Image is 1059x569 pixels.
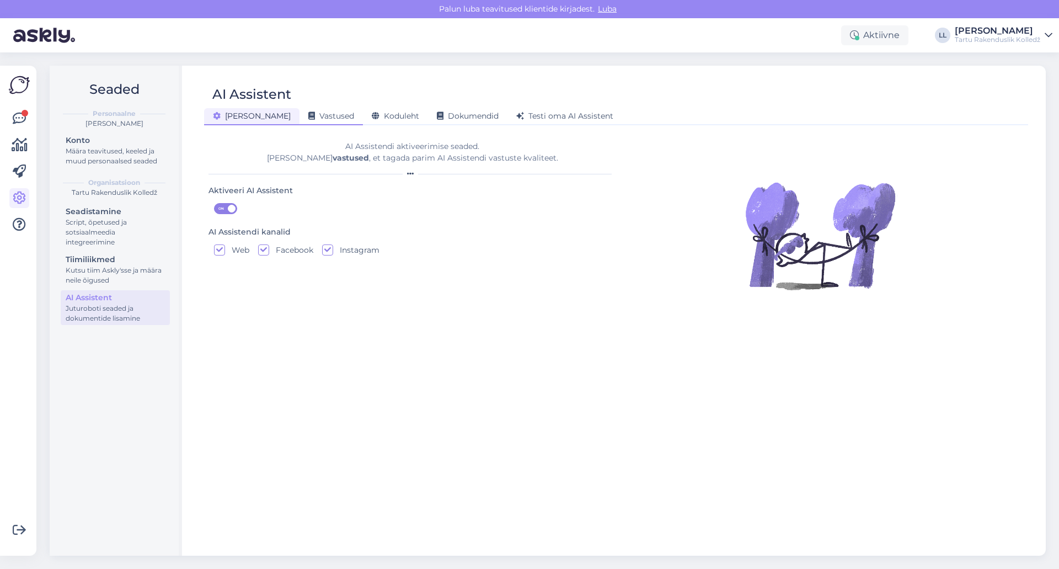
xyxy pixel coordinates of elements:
[213,111,291,121] span: [PERSON_NAME]
[66,217,165,247] div: Script, õpetused ja sotsiaalmeedia integreerimine
[66,292,165,304] div: AI Assistent
[225,244,249,256] label: Web
[58,188,170,198] div: Tartu Rakenduslik Kolledž
[66,135,165,146] div: Konto
[61,133,170,168] a: KontoMäära teavitused, keeled ja muud personaalsed seaded
[58,79,170,100] h2: Seaded
[269,244,313,256] label: Facebook
[743,158,897,313] img: Illustration
[841,25,908,45] div: Aktiivne
[955,35,1040,44] div: Tartu Rakenduslik Kolledž
[215,204,228,214] span: ON
[208,185,293,197] div: Aktiveeri AI Assistent
[66,304,165,323] div: Juturoboti seaded ja dokumentide lisamine
[9,75,30,95] img: Askly Logo
[61,204,170,249] a: SeadistamineScript, õpetused ja sotsiaalmeedia integreerimine
[208,226,291,238] div: AI Assistendi kanalid
[93,109,136,119] b: Personaalne
[61,290,170,325] a: AI AssistentJuturoboti seaded ja dokumentide lisamine
[935,28,950,43] div: LL
[208,141,616,164] div: AI Assistendi aktiveerimise seaded. [PERSON_NAME] , et tagada parim AI Assistendi vastuste kvalit...
[372,111,419,121] span: Koduleht
[333,244,379,256] label: Instagram
[955,26,1040,35] div: [PERSON_NAME]
[333,153,369,163] b: vastused
[955,26,1052,44] a: [PERSON_NAME]Tartu Rakenduslik Kolledž
[66,206,165,217] div: Seadistamine
[66,265,165,285] div: Kutsu tiim Askly'sse ja määra neile õigused
[595,4,620,14] span: Luba
[61,252,170,287] a: TiimiliikmedKutsu tiim Askly'sse ja määra neile õigused
[437,111,499,121] span: Dokumendid
[58,119,170,129] div: [PERSON_NAME]
[308,111,354,121] span: Vastused
[66,254,165,265] div: Tiimiliikmed
[66,146,165,166] div: Määra teavitused, keeled ja muud personaalsed seaded
[212,84,291,105] div: AI Assistent
[516,111,613,121] span: Testi oma AI Assistent
[88,178,140,188] b: Organisatsioon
